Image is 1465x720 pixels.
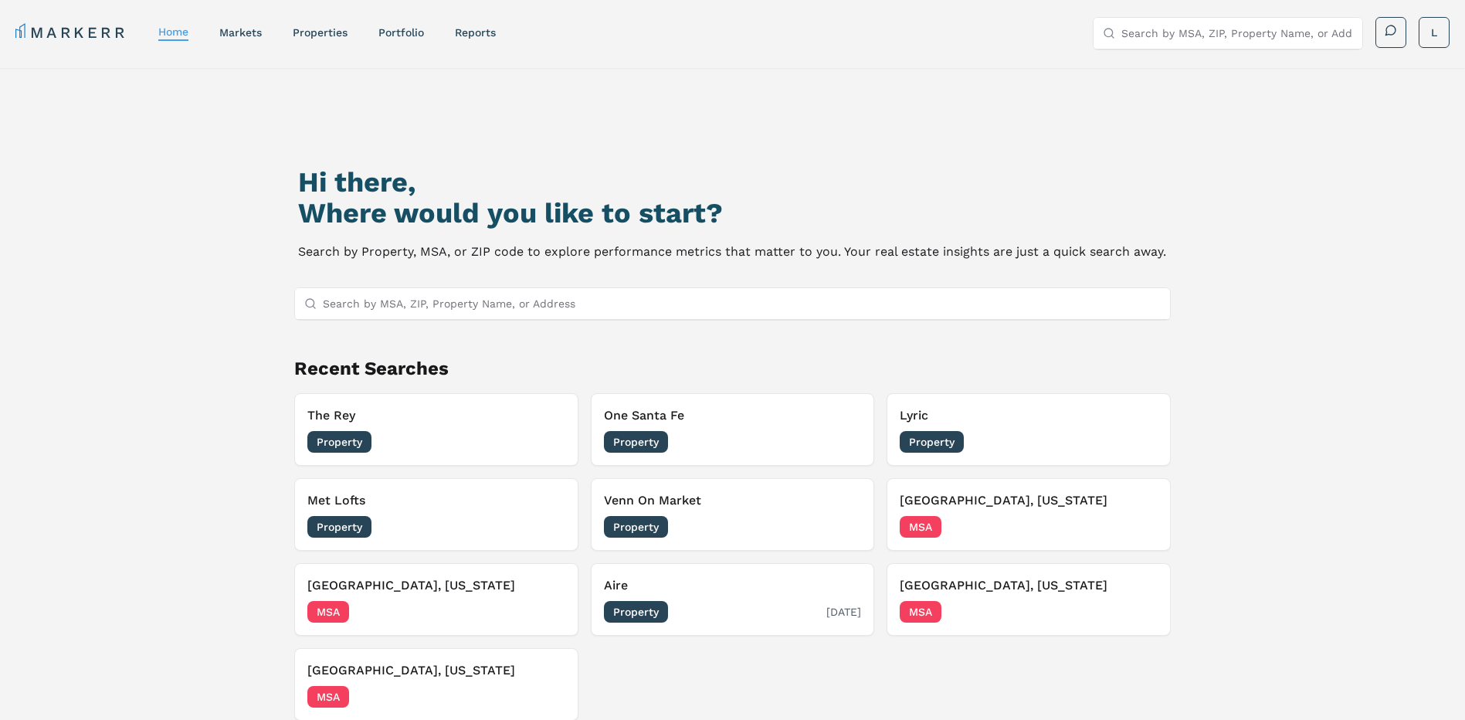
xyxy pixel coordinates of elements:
[887,478,1171,551] button: [GEOGRAPHIC_DATA], [US_STATE]MSA[DATE]
[887,393,1171,466] button: LyricProperty[DATE]
[323,288,1161,319] input: Search by MSA, ZIP, Property Name, or Address
[531,689,565,705] span: [DATE]
[531,519,565,535] span: [DATE]
[591,563,875,636] button: AireProperty[DATE]
[604,431,668,453] span: Property
[294,356,1172,381] h2: Recent Searches
[604,516,668,538] span: Property
[307,576,565,595] h3: [GEOGRAPHIC_DATA], [US_STATE]
[604,491,862,510] h3: Venn On Market
[307,686,349,708] span: MSA
[307,661,565,680] h3: [GEOGRAPHIC_DATA], [US_STATE]
[900,406,1158,425] h3: Lyric
[900,491,1158,510] h3: [GEOGRAPHIC_DATA], [US_STATE]
[378,26,424,39] a: Portfolio
[900,431,964,453] span: Property
[591,478,875,551] button: Venn On MarketProperty[DATE]
[307,406,565,425] h3: The Rey
[887,563,1171,636] button: [GEOGRAPHIC_DATA], [US_STATE]MSA[DATE]
[455,26,496,39] a: reports
[294,478,578,551] button: Met LoftsProperty[DATE]
[294,563,578,636] button: [GEOGRAPHIC_DATA], [US_STATE]MSA[DATE]
[900,516,941,538] span: MSA
[900,601,941,623] span: MSA
[826,434,861,450] span: [DATE]
[307,601,349,623] span: MSA
[1123,434,1158,450] span: [DATE]
[604,601,668,623] span: Property
[1123,519,1158,535] span: [DATE]
[531,434,565,450] span: [DATE]
[900,576,1158,595] h3: [GEOGRAPHIC_DATA], [US_STATE]
[1121,18,1353,49] input: Search by MSA, ZIP, Property Name, or Address
[298,198,1166,229] h2: Where would you like to start?
[219,26,262,39] a: markets
[826,604,861,620] span: [DATE]
[1431,25,1437,40] span: L
[298,167,1166,198] h1: Hi there,
[604,576,862,595] h3: Aire
[531,604,565,620] span: [DATE]
[298,241,1166,263] p: Search by Property, MSA, or ZIP code to explore performance metrics that matter to you. Your real...
[158,25,188,38] a: home
[307,431,371,453] span: Property
[1123,604,1158,620] span: [DATE]
[604,406,862,425] h3: One Santa Fe
[307,516,371,538] span: Property
[1419,17,1450,48] button: L
[15,22,127,43] a: MARKERR
[294,393,578,466] button: The ReyProperty[DATE]
[307,491,565,510] h3: Met Lofts
[591,393,875,466] button: One Santa FeProperty[DATE]
[293,26,348,39] a: properties
[826,519,861,535] span: [DATE]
